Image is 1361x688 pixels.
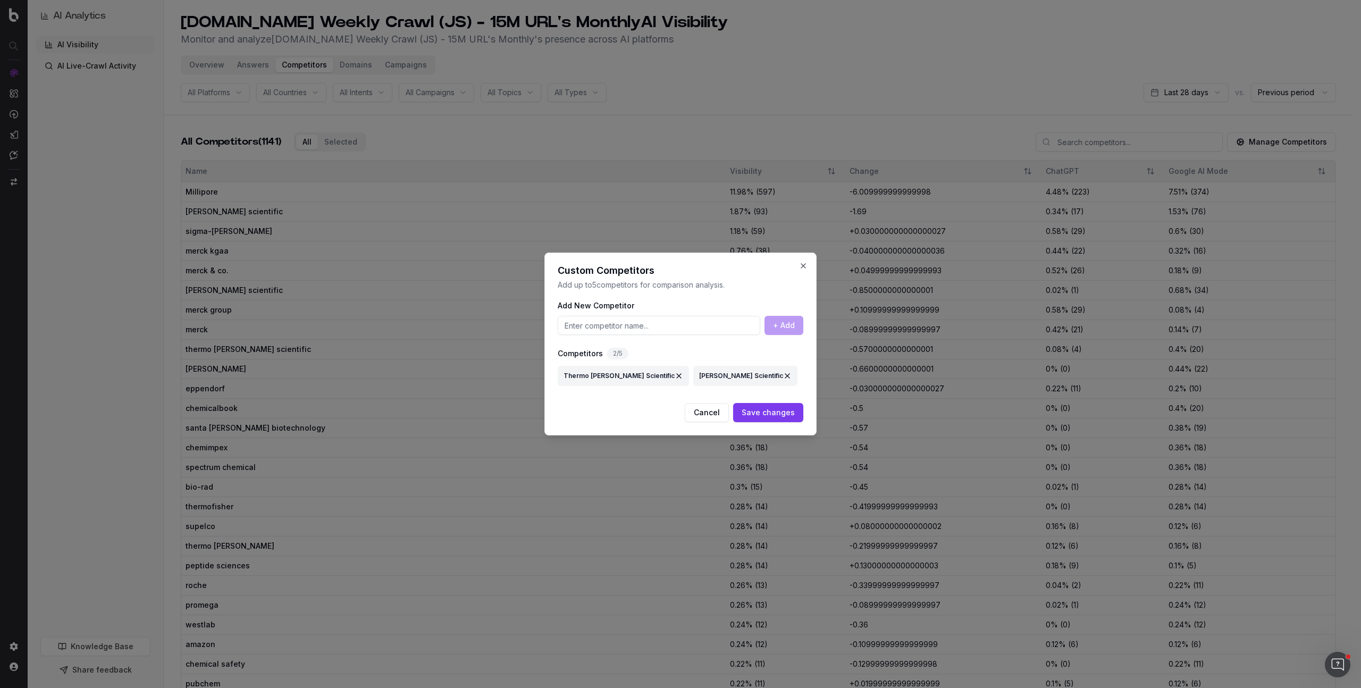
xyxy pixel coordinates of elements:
[558,348,603,359] label: Competitors
[607,348,628,359] div: 2 / 5
[685,403,729,422] button: Cancel
[564,366,683,385] div: Thermo [PERSON_NAME] Scientific
[1325,652,1350,677] iframe: Intercom live chat
[699,366,792,385] div: [PERSON_NAME] Scientific
[558,301,634,310] label: Add New Competitor
[733,403,803,422] button: Save changes
[558,266,803,275] h2: Custom Competitors
[558,316,760,335] input: Enter competitor name...
[558,280,803,290] p: Add up to 5 competitors for comparison analysis.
